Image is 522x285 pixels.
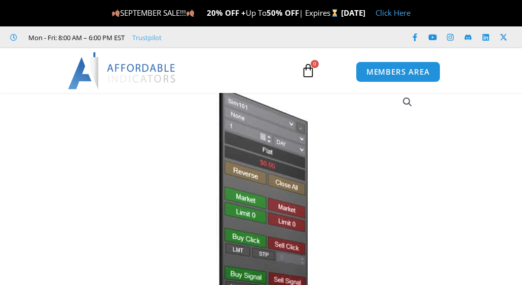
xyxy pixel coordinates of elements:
span: SEPTEMBER SALE!!! Up To | Expires [111,8,341,18]
a: Click Here [376,8,411,18]
a: 0 [286,56,330,85]
span: Mon - Fri: 8:00 AM – 6:00 PM EST [26,31,125,44]
img: 🍂 [187,9,194,17]
img: 🍂 [112,9,120,17]
img: LogoAI | Affordable Indicators – NinjaTrader [68,52,177,89]
img: ⌛ [331,9,339,17]
strong: [DATE] [341,8,365,18]
a: View full-screen image gallery [398,93,417,111]
span: 0 [311,60,319,68]
a: MEMBERS AREA [356,61,440,82]
span: MEMBERS AREA [366,68,430,76]
strong: 50% OFF [267,8,299,18]
strong: 20% OFF + [207,8,246,18]
a: Trustpilot [132,31,162,44]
